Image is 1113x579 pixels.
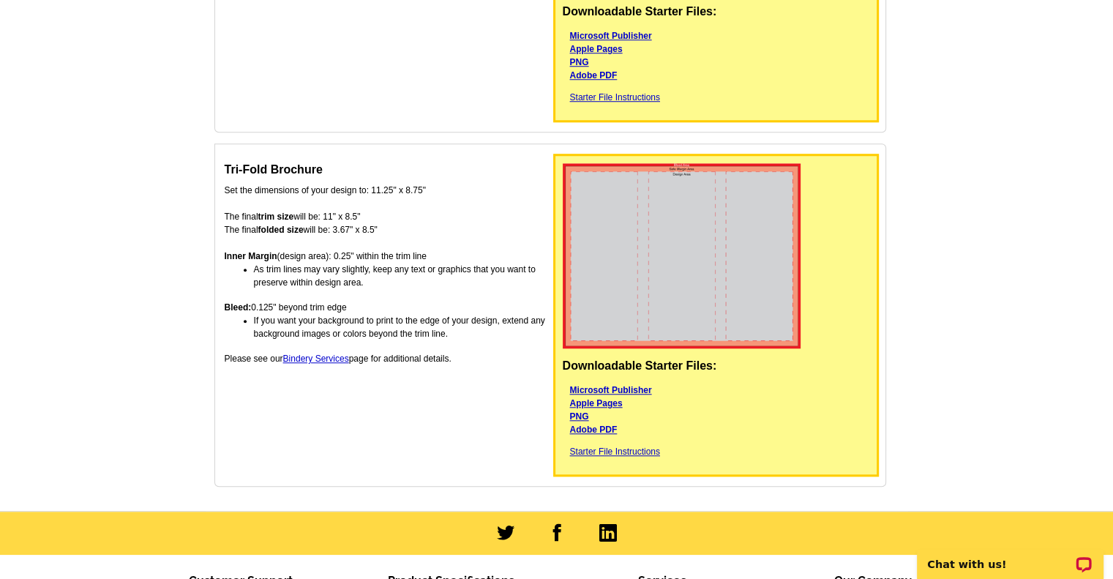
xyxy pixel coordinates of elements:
[225,251,277,261] strong: Inner Margin
[570,425,618,435] a: Adobe PDF
[283,354,349,364] a: Bindery Services
[254,263,550,289] li: As trim lines may vary slightly, keep any text or graphics that you want to preserve within desig...
[570,92,660,102] a: Starter File Instructions
[570,57,589,67] a: PNG
[563,163,801,348] img: trifold flyer starter files
[570,447,660,457] a: Starter File Instructions
[570,398,623,408] a: Apple Pages
[254,314,550,340] li: If you want your background to print to the edge of your design, extend any background images or ...
[570,44,623,54] a: Apple Pages
[224,153,551,477] td: Set the dimensions of your design to: 11.25" x 8.75" The final will be: 11" x 8.5" The final will...
[563,359,717,372] strong: Downloadable Starter Files:
[258,212,294,222] strong: trim size
[225,163,550,176] h4: Tri-Fold Brochure
[570,385,652,395] a: Microsoft Publisher
[563,5,717,18] strong: Downloadable Starter Files:
[225,302,252,313] strong: Bleed:
[907,533,1113,579] iframe: LiveChat chat widget
[258,225,304,235] strong: folded size
[570,31,652,41] a: Microsoft Publisher
[570,70,618,81] a: Adobe PDF
[570,411,589,422] a: PNG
